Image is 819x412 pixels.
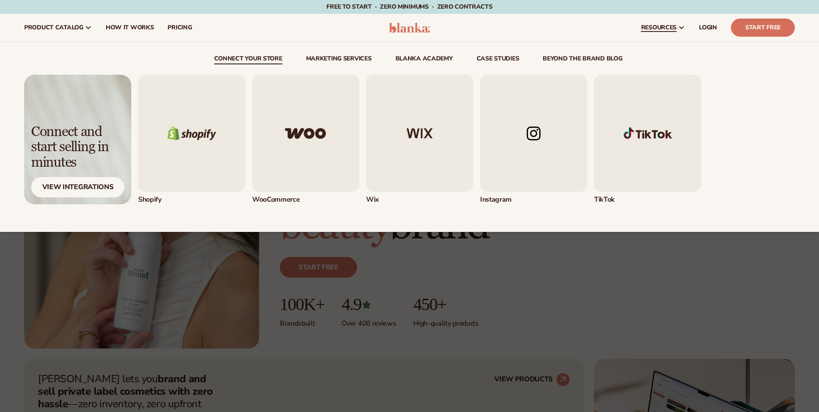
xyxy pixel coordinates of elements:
[24,75,131,204] img: Light background with shadow.
[252,75,359,204] a: Woo commerce logo. WooCommerce
[252,75,359,192] img: Woo commerce logo.
[692,14,724,41] a: LOGIN
[366,75,473,204] div: 3 / 5
[731,19,795,37] a: Start Free
[326,3,492,11] span: Free to start · ZERO minimums · ZERO contracts
[24,75,131,204] a: Light background with shadow. Connect and start selling in minutes View Integrations
[641,24,677,31] span: resources
[106,24,154,31] span: How It Works
[138,75,245,204] a: Shopify logo. Shopify
[31,177,124,197] div: View Integrations
[389,22,430,33] img: logo
[24,24,83,31] span: product catalog
[543,56,622,64] a: beyond the brand blog
[306,56,372,64] a: Marketing services
[138,75,245,192] img: Shopify logo.
[594,75,701,204] div: 5 / 5
[395,56,453,64] a: Blanka Academy
[252,195,359,204] div: WooCommerce
[480,75,587,192] img: Instagram logo.
[366,75,473,204] a: Wix logo. Wix
[138,195,245,204] div: Shopify
[594,195,701,204] div: TikTok
[366,195,473,204] div: Wix
[161,14,199,41] a: pricing
[480,75,587,204] a: Instagram logo. Instagram
[480,75,587,204] div: 4 / 5
[480,195,587,204] div: Instagram
[17,14,99,41] a: product catalog
[31,124,124,170] div: Connect and start selling in minutes
[594,75,701,204] a: Shopify Image 1 TikTok
[138,75,245,204] div: 1 / 5
[477,56,519,64] a: case studies
[366,75,473,192] img: Wix logo.
[699,24,717,31] span: LOGIN
[168,24,192,31] span: pricing
[214,56,282,64] a: connect your store
[594,75,701,192] img: Shopify Image 1
[252,75,359,204] div: 2 / 5
[634,14,692,41] a: resources
[99,14,161,41] a: How It Works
